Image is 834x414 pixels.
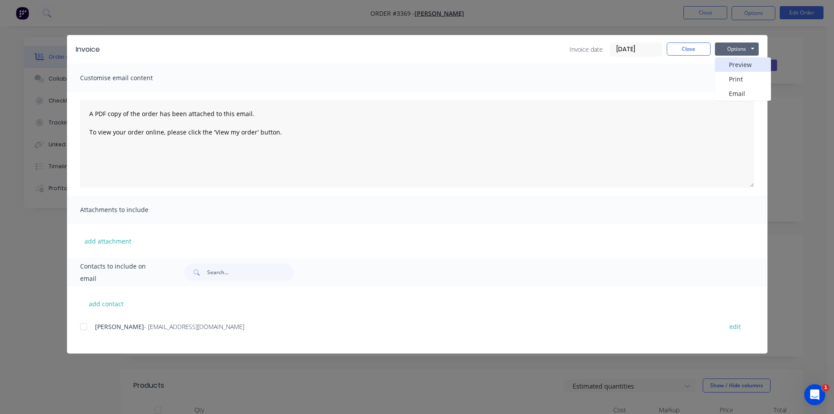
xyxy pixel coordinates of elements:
span: Contacts to include on email [80,260,163,285]
button: Print [715,72,771,86]
button: Email [715,86,771,101]
input: Search... [207,264,294,281]
button: add contact [80,297,133,310]
button: edit [724,321,746,333]
button: add attachment [80,234,136,248]
span: Attachments to include [80,204,176,216]
iframe: Intercom live chat [804,384,825,405]
button: Preview [715,57,771,72]
div: Invoice [76,44,100,55]
span: - [EMAIL_ADDRESS][DOMAIN_NAME] [144,322,244,331]
span: Customise email content [80,72,176,84]
button: Close [667,42,711,56]
span: Invoice date [570,45,603,54]
textarea: A PDF copy of the order has been attached to this email. To view your order online, please click ... [80,100,754,188]
span: 1 [822,384,829,391]
button: Options [715,42,759,56]
span: [PERSON_NAME] [95,322,144,331]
